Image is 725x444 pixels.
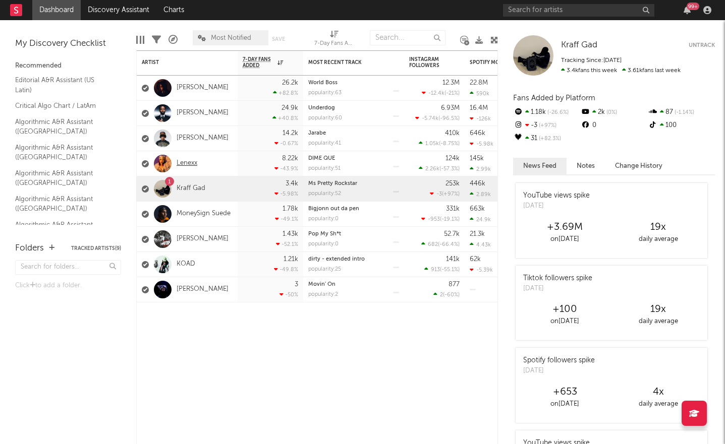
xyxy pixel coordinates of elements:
[605,158,673,174] button: Change History
[295,281,298,288] div: 3
[518,386,611,398] div: +653
[523,355,595,366] div: Spotify followers spike
[308,231,341,237] a: Pop My Sh*t
[152,25,161,54] div: Filters
[470,216,491,223] div: 24.9k
[177,285,229,294] a: [PERSON_NAME]
[441,105,460,111] div: 6.93M
[308,181,357,186] a: Ms Pretty Rockstar
[308,90,342,96] div: popularity: 63
[15,38,121,50] div: My Discovery Checklist
[308,59,384,66] div: Most Recent Track
[436,192,442,197] span: -3
[503,4,654,17] input: Search for artists
[425,166,439,172] span: 2.26k
[470,206,485,212] div: 663k
[142,59,217,66] div: Artist
[470,256,481,263] div: 62k
[282,105,298,111] div: 24.9k
[428,217,440,222] span: -953
[308,156,335,161] a: DIME QUE
[470,130,485,137] div: 646k
[419,165,460,172] div: ( )
[441,217,458,222] span: -19.1 %
[648,119,715,132] div: 100
[370,30,445,45] input: Search...
[513,158,567,174] button: News Feed
[308,115,342,121] div: popularity: 60
[561,40,597,50] a: Kraff Gad
[177,184,205,193] a: Kraff Gad
[314,25,355,54] div: 7-Day Fans Added (7-Day Fans Added)
[422,116,438,121] span: -5.74k
[308,105,399,111] div: Underdog
[518,233,611,245] div: on [DATE]
[272,36,285,42] button: Save
[274,191,298,197] div: -5.98 %
[446,91,458,96] span: -21 %
[470,80,488,86] div: 22.8M
[523,366,595,376] div: [DATE]
[422,90,460,96] div: ( )
[275,216,298,222] div: -49.1 %
[470,105,488,111] div: 16.4M
[470,241,491,248] div: 4.43k
[169,25,178,54] div: A&R Pipeline
[15,280,121,292] div: Click to add a folder.
[440,116,458,121] span: -96.5 %
[284,256,298,263] div: 1.21k
[561,41,597,49] span: Kraff Gad
[280,291,298,298] div: -50 %
[308,267,341,272] div: popularity: 25
[177,109,229,117] a: [PERSON_NAME]
[283,231,298,237] div: 1.43k
[470,180,485,187] div: 446k
[15,260,121,275] input: Search for folders...
[611,221,705,233] div: 19 x
[15,100,111,111] a: Critical Algo Chart / LatAm
[444,292,458,298] span: -60 %
[273,90,298,96] div: +82.8 %
[177,134,229,143] a: [PERSON_NAME]
[444,231,460,237] div: 52.7k
[689,40,715,50] button: Untrack
[561,57,622,64] span: Tracking Since: [DATE]
[648,106,715,119] div: 87
[561,68,681,74] span: 3.61k fans last week
[15,168,111,188] a: Algorithmic A&R Assistant ([GEOGRAPHIC_DATA])
[518,398,611,410] div: on [DATE]
[470,267,493,273] div: -5.39k
[243,56,275,69] span: 7-Day Fans Added
[15,75,111,95] a: Editorial A&R Assistant (US Latin)
[283,206,298,212] div: 1.78k
[308,141,341,146] div: popularity: 41
[442,80,460,86] div: 12.3M
[308,131,326,136] a: Jarabe
[308,156,399,161] div: DIME QUE
[274,266,298,273] div: -49.8 %
[308,80,399,86] div: World Boss
[308,105,335,111] a: Underdog
[611,386,705,398] div: 4 x
[687,3,699,10] div: 99 +
[430,191,460,197] div: ( )
[276,241,298,247] div: -52.1 %
[211,35,251,41] span: Most Notified
[441,267,458,273] span: -55.1 %
[523,191,590,201] div: YouTube views spike
[282,80,298,86] div: 26.2k
[518,315,611,328] div: on [DATE]
[428,91,444,96] span: -12.4k
[71,246,121,251] button: Tracked Artists(9)
[177,210,231,218] a: MoneySign Suede
[15,194,111,214] a: Algorithmic A&R Assistant ([GEOGRAPHIC_DATA])
[445,155,460,162] div: 124k
[537,136,561,142] span: +82.3 %
[523,284,592,294] div: [DATE]
[308,216,339,222] div: popularity: 0
[272,115,298,121] div: +40.8 %
[449,281,460,288] div: 877
[308,282,399,287] div: Movin' On
[440,141,458,147] span: -8.75 %
[308,231,399,237] div: Pop My Sh*t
